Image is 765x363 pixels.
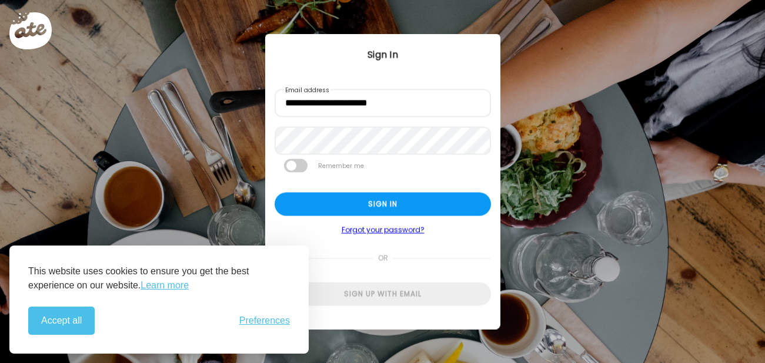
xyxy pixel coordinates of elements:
[239,315,290,326] span: Preferences
[275,283,491,306] div: Sign up with email
[275,226,491,235] a: Forgot your password?
[239,315,290,326] button: Toggle preferences
[28,264,290,293] p: This website uses cookies to ensure you get the best experience on our website.
[275,193,491,216] div: Sign in
[141,278,189,293] a: Learn more
[28,307,95,335] button: Accept all cookies
[284,86,330,95] label: Email address
[265,48,500,62] div: Sign In
[373,247,392,270] span: or
[317,159,365,173] label: Remember me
